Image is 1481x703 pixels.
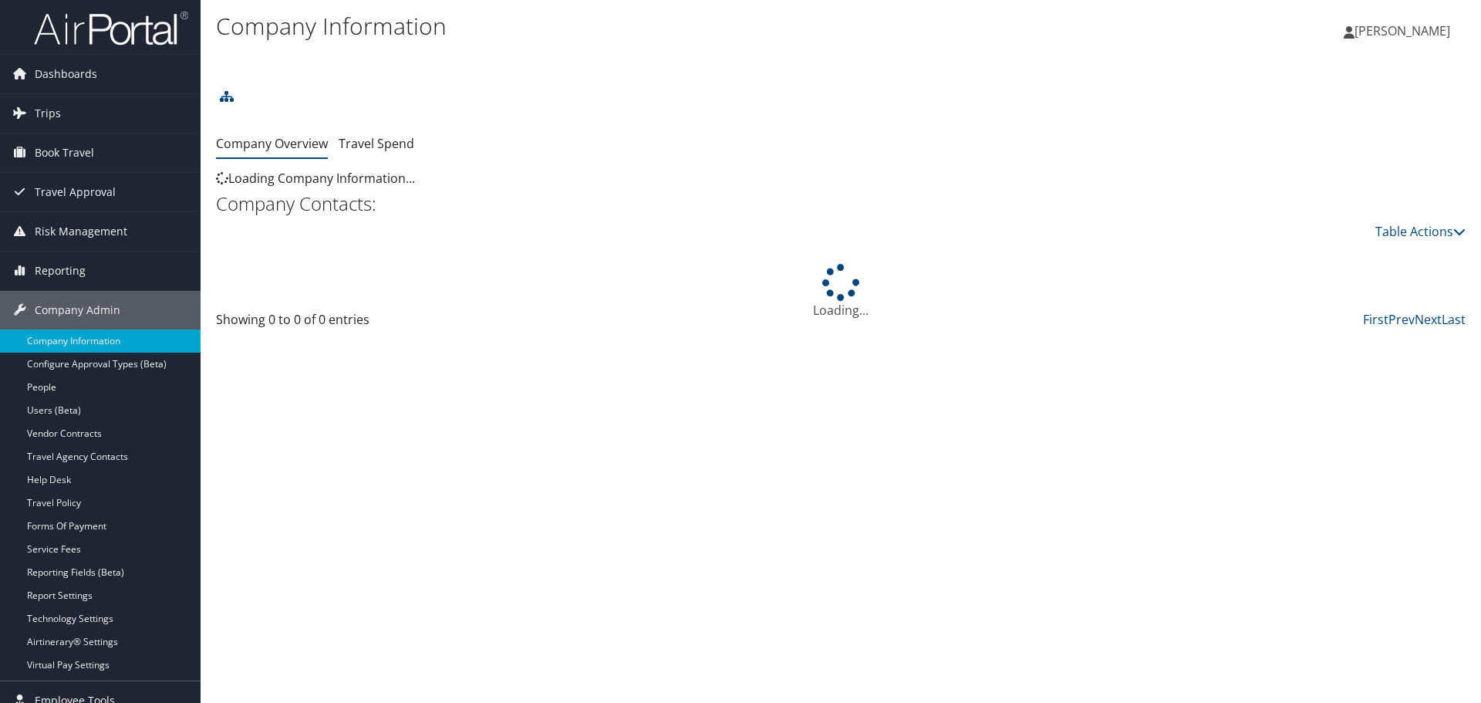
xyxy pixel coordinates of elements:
[1388,311,1415,328] a: Prev
[1442,311,1466,328] a: Last
[216,310,511,336] div: Showing 0 to 0 of 0 entries
[34,10,188,46] img: airportal-logo.png
[216,10,1049,42] h1: Company Information
[35,55,97,93] span: Dashboards
[35,252,86,290] span: Reporting
[35,134,94,172] span: Book Travel
[1415,311,1442,328] a: Next
[216,191,1466,217] h2: Company Contacts:
[339,135,414,152] a: Travel Spend
[216,135,328,152] a: Company Overview
[216,170,415,187] span: Loading Company Information...
[1363,311,1388,328] a: First
[35,173,116,211] span: Travel Approval
[1375,223,1466,240] a: Table Actions
[35,212,127,251] span: Risk Management
[216,264,1466,319] div: Loading...
[35,94,61,133] span: Trips
[1344,8,1466,54] a: [PERSON_NAME]
[35,291,120,330] span: Company Admin
[1354,22,1450,39] span: [PERSON_NAME]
